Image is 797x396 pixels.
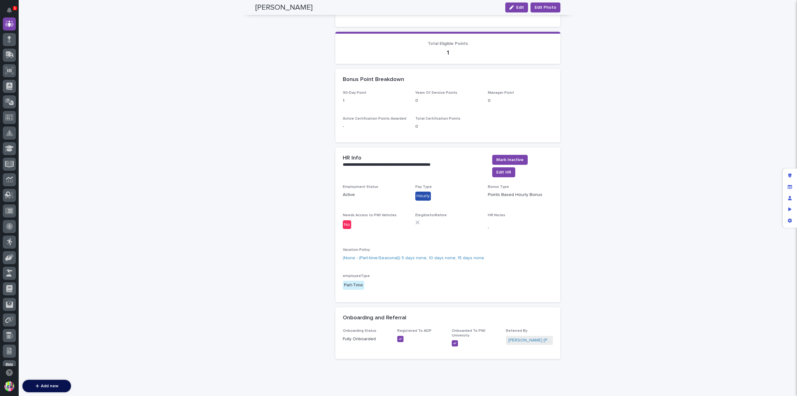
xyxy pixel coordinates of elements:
[343,248,370,252] span: Vacation Policy
[488,98,553,104] p: 0
[6,117,16,127] img: Brittany Wendell
[343,329,376,333] span: Onboarding Status
[343,336,390,342] p: Fully Onboarded
[13,69,24,80] img: 4614488137333_bcb353cd0bb836b1afe7_72.png
[415,213,447,217] span: ElegibleforRehire
[488,91,514,95] span: Manager Point
[415,185,432,189] span: Pay Type
[343,255,484,261] a: (None - (Part-time/Seasonal)) 5 days none; 10 days none; 15 days none
[415,123,480,130] p: 0
[415,91,457,95] span: Years Of Service Points
[343,185,378,189] span: Employment Status
[22,380,71,392] button: Add new
[6,6,19,18] img: Stacker
[415,192,431,201] div: Hourly
[343,281,364,290] div: Part-Time
[28,75,94,80] div: We're offline, we will be back soon!
[506,329,527,333] span: Referred By
[505,2,528,12] button: Edit
[28,69,102,75] div: Start new chat
[19,123,50,128] span: [PERSON_NAME]
[343,220,351,229] div: No
[397,329,432,333] span: Registered To ADP
[343,98,408,104] p: 1
[488,225,553,231] p: -
[516,5,524,10] span: Edit
[52,106,54,111] span: •
[3,380,16,393] button: users-avatar
[255,3,313,12] h2: [PERSON_NAME]
[52,123,54,128] span: •
[535,4,556,11] span: Edit Photo
[4,146,36,158] a: 📖Help Docs
[106,71,113,79] button: Start new chat
[452,329,485,337] span: Onboarded To PWI University
[531,2,560,12] button: Edit Photo
[428,41,468,46] span: Total Eligible Points
[62,164,75,169] span: Pylon
[343,91,366,95] span: 90-Day Point
[496,157,524,163] span: Mark Inactive
[415,98,480,104] p: 0
[55,106,68,111] span: [DATE]
[8,7,16,17] div: Notifications1
[784,170,795,181] div: Edit layout
[44,164,75,169] a: Powered byPylon
[12,107,17,112] img: 1736555164131-43832dd5-751b-4058-ba23-39d91318e5a0
[97,89,113,97] button: See all
[6,150,11,155] div: 📖
[14,6,16,10] p: 1
[343,213,397,217] span: Needs Access to PWI Vehicles
[488,192,553,198] p: Points Based Hourly Bonus
[12,149,34,155] span: Help Docs
[343,274,370,278] span: employeeType
[784,181,795,193] div: Manage fields and data
[496,169,511,175] span: Edit HR
[6,91,42,96] div: Past conversations
[6,35,113,45] p: How can we help?
[343,49,553,56] p: 1
[6,69,17,80] img: 1736555164131-43832dd5-751b-4058-ba23-39d91318e5a0
[343,192,408,198] p: Active
[19,106,50,111] span: [PERSON_NAME]
[343,76,404,83] h2: Bonus Point Breakdown
[508,337,550,344] a: [PERSON_NAME] [PERSON_NAME]
[55,123,68,128] span: [DATE]
[415,117,460,121] span: Total Certification Points
[343,315,406,322] h2: Onboarding and Referral
[6,25,113,35] p: Welcome 👋
[343,123,408,130] p: -
[784,215,795,226] div: App settings
[343,155,361,162] h2: HR Info
[492,155,528,165] button: Mark Inactive
[784,204,795,215] div: Preview as
[492,167,515,177] button: Edit HR
[6,100,16,110] img: Brittany
[3,366,16,379] button: Open support chat
[3,4,16,17] button: Notifications
[488,185,509,189] span: Bonus Type
[488,213,505,217] span: HR Notes
[784,193,795,204] div: Manage users
[12,123,17,128] img: 1736555164131-43832dd5-751b-4058-ba23-39d91318e5a0
[343,117,406,121] span: Active Certification Points Awarded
